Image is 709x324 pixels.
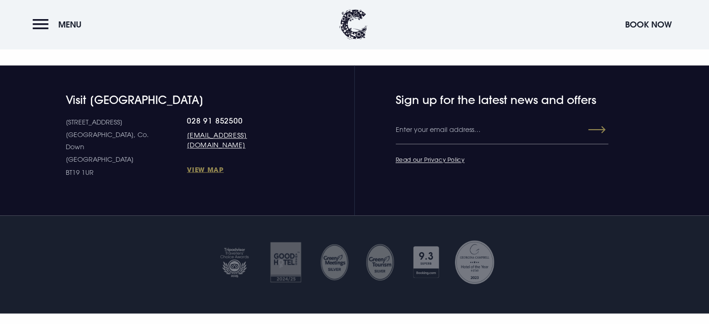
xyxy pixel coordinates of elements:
[396,116,608,144] input: Enter your email address…
[339,9,367,40] img: Clandeboye Lodge
[319,243,349,281] img: Untitled design 35
[620,14,676,34] button: Book Now
[66,93,294,107] h4: Visit [GEOGRAPHIC_DATA]
[408,239,445,285] img: Booking com 1
[66,116,187,178] p: [STREET_ADDRESS] [GEOGRAPHIC_DATA], Co. Down [GEOGRAPHIC_DATA] BT19 1UR
[187,165,294,173] a: View Map
[365,243,395,281] img: GM SILVER TRANSPARENT
[572,121,606,138] button: Submit
[265,239,307,285] img: Good hotel 24 25 2
[58,19,82,30] span: Menu
[213,239,255,285] img: Tripadvisor travellers choice 2025
[33,14,86,34] button: Menu
[454,239,496,285] img: Georgina Campbell Award 2023
[187,116,294,125] a: 028 91 852500
[396,156,465,163] a: Read our Privacy Policy
[396,93,570,107] h4: Sign up for the latest news and offers
[187,130,294,150] a: [EMAIL_ADDRESS][DOMAIN_NAME]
